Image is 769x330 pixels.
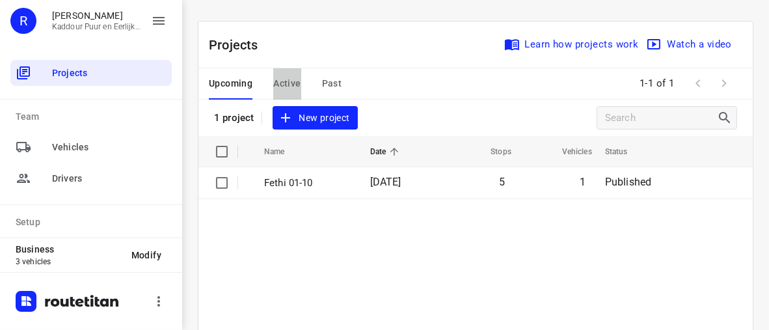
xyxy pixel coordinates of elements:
p: Fethi 01-10 [264,176,351,191]
button: Modify [121,243,172,267]
span: 1 [580,176,586,188]
p: 1 project [214,112,254,124]
div: Search [717,110,736,126]
p: Setup [16,215,172,229]
span: Stops [474,144,511,159]
span: Drivers [52,172,167,186]
span: Next Page [711,70,737,96]
span: Date [370,144,403,159]
span: Past [322,76,342,92]
span: Published [605,176,652,188]
span: Vehicles [52,141,167,154]
span: Projects [52,66,167,80]
p: Rachid Kaddour [52,10,141,21]
span: 5 [499,176,505,188]
button: New project [273,106,357,130]
div: Projects [10,60,172,86]
input: Search projects [605,108,717,128]
div: Drivers [10,165,172,191]
span: New project [280,110,349,126]
span: Status [605,144,645,159]
span: Vehicles [545,144,592,159]
span: Modify [131,250,161,260]
div: R [10,8,36,34]
div: Vehicles [10,134,172,160]
p: Kaddour Puur en Eerlijk Vlees B.V. [52,22,141,31]
p: Business [16,244,121,254]
span: Previous Page [685,70,711,96]
p: Projects [209,35,269,55]
span: Name [264,144,302,159]
p: Team [16,110,172,124]
span: 1-1 of 1 [634,70,680,98]
p: 3 vehicles [16,257,121,266]
span: Active [273,76,301,92]
span: [DATE] [370,176,401,188]
span: Upcoming [209,76,252,92]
